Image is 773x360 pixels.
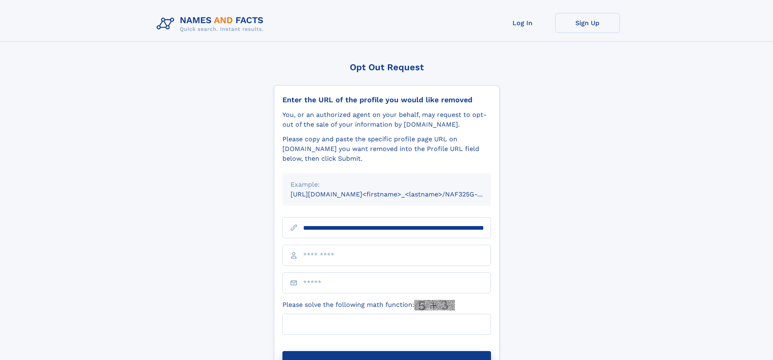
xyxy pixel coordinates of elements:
[282,134,491,164] div: Please copy and paste the specific profile page URL on [DOMAIN_NAME] you want removed into the Pr...
[490,13,555,33] a: Log In
[291,180,483,190] div: Example:
[291,190,506,198] small: [URL][DOMAIN_NAME]<firstname>_<lastname>/NAF325G-xxxxxxxx
[555,13,620,33] a: Sign Up
[282,110,491,129] div: You, or an authorized agent on your behalf, may request to opt-out of the sale of your informatio...
[274,62,500,72] div: Opt Out Request
[153,13,270,35] img: Logo Names and Facts
[282,300,455,310] label: Please solve the following math function:
[282,95,491,104] div: Enter the URL of the profile you would like removed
